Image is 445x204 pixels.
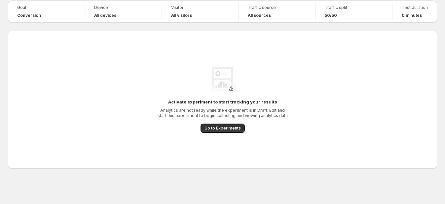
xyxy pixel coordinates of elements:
a: GoalConversion [17,4,75,19]
h4: All devices [94,13,116,18]
a: DeviceAll devices [94,4,152,19]
h4: All sources [248,13,271,18]
span: Test duration [402,5,428,10]
span: Go to Experiments [204,126,241,131]
span: Traffic split [325,5,383,10]
h4: Analytics are not ready while the experiment is in Draft. Edit and start this experiment to begin... [158,108,288,118]
span: Goal [17,5,75,10]
span: Conversion [17,13,41,18]
span: Visitor [171,5,229,10]
a: Traffic split50/50 [325,4,383,19]
h4: All visitors [171,13,192,18]
img: Activate experiment to start tracking your results [209,67,236,93]
span: 50/50 [325,13,337,18]
a: VisitorAll visitors [171,4,229,19]
h4: Activate experiment to start tracking your results [168,99,277,105]
span: Device [94,5,152,10]
span: 0 minutes [402,13,422,18]
a: Test duration0 minutes [402,4,428,19]
span: Traffic source [248,5,306,10]
a: Traffic sourceAll sources [248,4,306,19]
button: Go to Experiments [201,124,245,133]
